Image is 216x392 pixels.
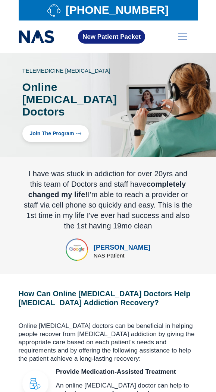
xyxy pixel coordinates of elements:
span: [PHONE_NUMBER] [64,6,169,14]
a: New Patient Packet [78,30,145,44]
h3: Provide Medication-Assisted Treatment [56,369,194,376]
p: Online [MEDICAL_DATA] doctors can be beneficial in helping people recover from [MEDICAL_DATA] add... [19,322,198,363]
p: TELEMEDICINE [MEDICAL_DATA] [22,68,162,73]
span: Join The Program [30,131,74,136]
img: top rated online suboxone treatment for opioid addiction treatment in tennessee and texas [66,238,88,261]
a: Join The Program [22,125,89,142]
img: national addiction specialists online suboxone clinic - logo [19,28,54,45]
div: I have was stuck in addiction for over 20yrs and this team of Doctors and staff have I'm able to ... [22,168,194,231]
h1: Online [MEDICAL_DATA] Doctors [22,81,154,118]
div: [PERSON_NAME] [94,243,150,253]
div: Click here to Join Suboxone Treatment Program with our Top Rated Online Suboxone Doctors [22,125,162,142]
h2: How Can Online [MEDICAL_DATA] Doctors Help [MEDICAL_DATA] Addiction Recovery? [19,289,194,307]
a: [PHONE_NUMBER] [22,4,194,17]
div: NAS Patient [94,253,150,258]
span: New Patient Packet [82,34,141,40]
